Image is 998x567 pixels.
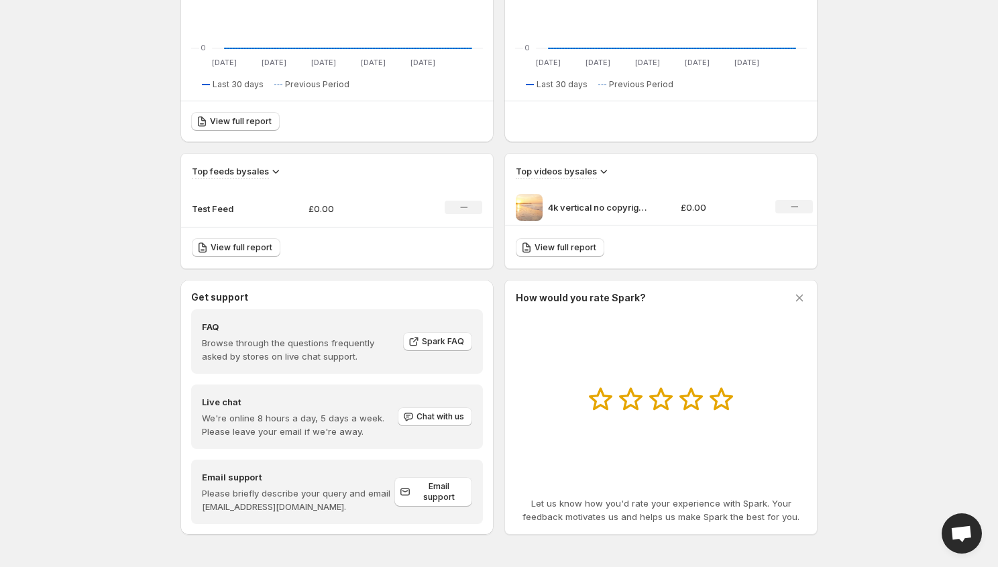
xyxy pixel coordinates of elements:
button: Chat with us [398,407,472,426]
text: [DATE] [685,58,710,67]
a: View full report [192,238,280,257]
p: £0.00 [681,201,760,214]
text: [DATE] [212,58,237,67]
text: [DATE] [635,58,660,67]
p: Please briefly describe your query and email [EMAIL_ADDRESS][DOMAIN_NAME]. [202,486,394,513]
h4: Email support [202,470,394,484]
img: 4k vertical no copyright video _ Shorts_ Nature💖_ #4kvertical [516,194,543,221]
h3: Top feeds by sales [192,164,269,178]
span: Email support [413,481,464,503]
span: Last 30 days [213,79,264,90]
a: Spark FAQ [403,332,472,351]
p: Let us know how you'd rate your experience with Spark. Your feedback motivates us and helps us ma... [516,497,806,523]
text: [DATE] [734,58,759,67]
text: [DATE] [311,58,336,67]
a: View full report [191,112,280,131]
h3: Get support [191,291,248,304]
span: Last 30 days [537,79,588,90]
span: View full report [210,116,272,127]
span: Spark FAQ [422,336,464,347]
p: £0.00 [309,202,404,215]
a: Email support [394,477,472,507]
h3: Top videos by sales [516,164,597,178]
span: View full report [211,242,272,253]
text: [DATE] [410,58,435,67]
a: View full report [516,238,604,257]
span: View full report [535,242,596,253]
h4: Live chat [202,395,396,409]
p: Test Feed [192,202,259,215]
text: [DATE] [586,58,610,67]
text: 0 [201,43,206,52]
text: [DATE] [536,58,561,67]
p: Browse through the questions frequently asked by stores on live chat support. [202,336,394,363]
h3: How would you rate Spark? [516,291,646,305]
p: We're online 8 hours a day, 5 days a week. Please leave your email if we're away. [202,411,396,438]
p: 4k vertical no copyright video _ Shorts_ Nature💖_ #4kvertical [548,201,649,214]
a: Open chat [942,513,982,554]
text: [DATE] [361,58,386,67]
text: 0 [524,43,530,52]
span: Previous Period [609,79,673,90]
span: Chat with us [417,411,464,422]
span: Previous Period [285,79,349,90]
h4: FAQ [202,320,394,333]
text: [DATE] [262,58,286,67]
